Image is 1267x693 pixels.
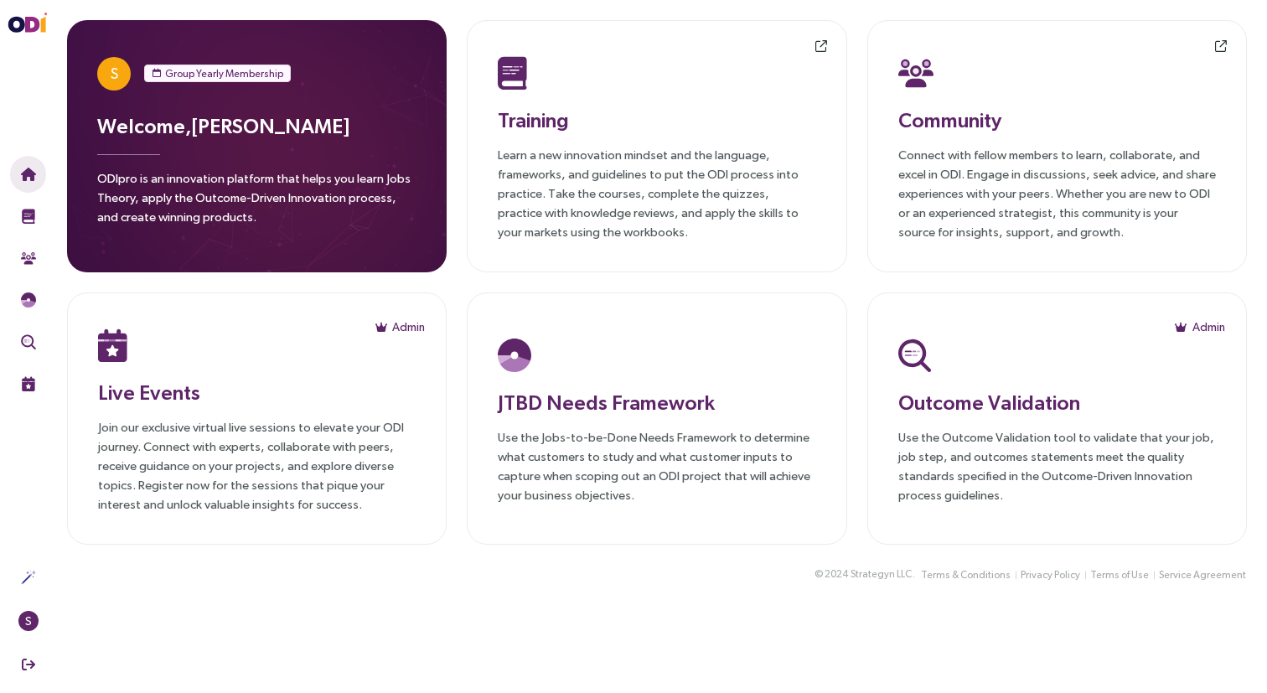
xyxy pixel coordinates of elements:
p: Connect with fellow members to learn, collaborate, and excel in ODI. Engage in discussions, seek ... [898,145,1216,241]
img: JTBD Needs Framework [21,292,36,308]
button: Needs Framework [10,282,46,318]
span: Service Agreement [1159,567,1246,583]
img: Outcome Validation [21,334,36,349]
button: Terms of Use [1089,566,1150,584]
h3: Live Events [98,377,416,407]
button: Strategyn LLC [850,566,913,583]
span: Group Yearly Membership [165,65,283,82]
span: Admin [392,318,425,336]
button: Sign Out [10,646,46,683]
span: Admin [1192,318,1225,336]
img: Community [898,56,933,90]
button: Actions [10,559,46,596]
img: Live Events [98,328,127,362]
button: Live Events [10,365,46,402]
h3: Welcome, [PERSON_NAME] [97,111,416,141]
span: Privacy Policy [1021,567,1080,583]
img: Training [498,56,527,90]
button: Terms & Conditions [920,566,1011,584]
img: Community [21,251,36,266]
span: S [25,611,32,631]
p: Join our exclusive virtual live sessions to elevate your ODI journey. Connect with experts, colla... [98,417,416,514]
span: S [111,57,118,91]
button: Home [10,156,46,193]
h3: Training [498,105,815,135]
h3: JTBD Needs Framework [498,387,815,417]
button: Privacy Policy [1020,566,1081,584]
button: Training [10,198,46,235]
img: Training [21,209,36,224]
img: Actions [21,570,36,585]
img: Live Events [21,376,36,391]
button: Admin [1175,313,1226,340]
button: Service Agreement [1158,566,1247,584]
p: Use the Outcome Validation tool to validate that your job, job step, and outcomes statements meet... [898,427,1216,504]
button: Admin [375,313,426,340]
img: Outcome Validation [898,339,931,372]
h3: Community [898,105,1216,135]
h3: Outcome Validation [898,387,1216,417]
button: S [10,602,46,639]
button: Community [10,240,46,277]
span: Terms & Conditions [921,567,1011,583]
div: © 2024 . [814,566,915,583]
span: Terms of Use [1090,567,1149,583]
span: Strategyn LLC [851,566,912,582]
button: Outcome Validation [10,323,46,360]
img: JTBD Needs Platform [498,339,531,372]
p: ODIpro is an innovation platform that helps you learn Jobs Theory, apply the Outcome-Driven Innov... [97,168,416,236]
p: Use the Jobs-to-be-Done Needs Framework to determine what customers to study and what customer in... [498,427,815,504]
p: Learn a new innovation mindset and the language, frameworks, and guidelines to put the ODI proces... [498,145,815,241]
